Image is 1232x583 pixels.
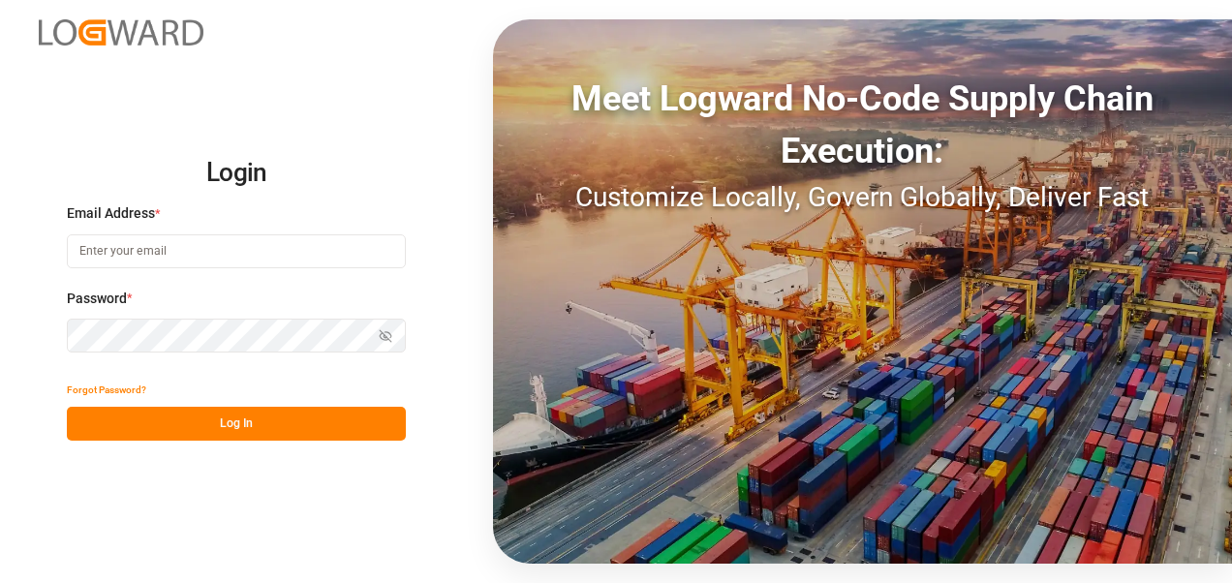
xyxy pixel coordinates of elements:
button: Log In [67,407,406,441]
h2: Login [67,142,406,204]
img: Logward_new_orange.png [39,19,203,46]
span: Email Address [67,203,155,224]
span: Password [67,289,127,309]
button: Forgot Password? [67,373,146,407]
div: Meet Logward No-Code Supply Chain Execution: [493,73,1232,177]
div: Customize Locally, Govern Globally, Deliver Fast [493,177,1232,218]
input: Enter your email [67,234,406,268]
